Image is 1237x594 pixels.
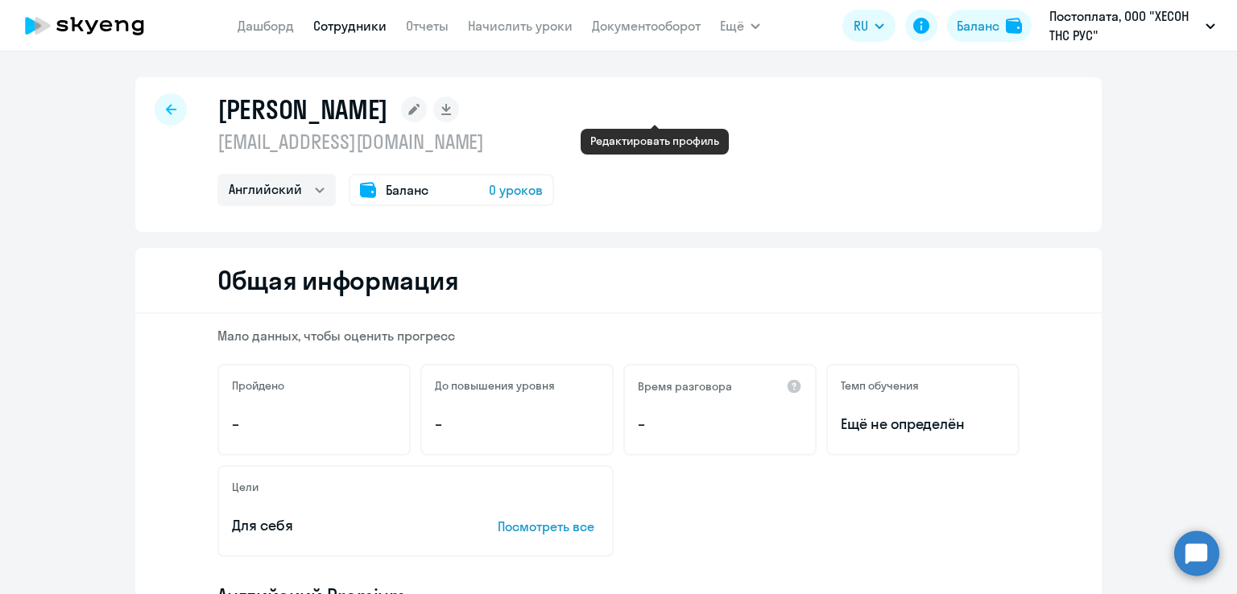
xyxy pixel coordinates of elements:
[720,10,760,42] button: Ещё
[468,18,573,34] a: Начислить уроки
[842,10,896,42] button: RU
[1049,6,1199,45] p: Постоплата, ООО "ХЕСОН ТНС РУС"
[947,10,1032,42] button: Балансbalance
[232,480,259,494] h5: Цели
[406,18,449,34] a: Отчеты
[1006,18,1022,34] img: balance
[313,18,387,34] a: Сотрудники
[232,515,448,536] p: Для себя
[217,129,554,155] p: [EMAIL_ADDRESS][DOMAIN_NAME]
[217,264,458,296] h2: Общая информация
[435,378,555,393] h5: До повышения уровня
[592,18,701,34] a: Документооборот
[498,517,599,536] p: Посмотреть все
[217,93,388,126] h1: [PERSON_NAME]
[386,180,428,200] span: Баланс
[638,414,802,435] p: –
[238,18,294,34] a: Дашборд
[217,327,1020,344] p: Мало данных, чтобы оценить прогресс
[854,16,868,35] span: RU
[957,16,999,35] div: Баланс
[590,134,719,148] div: Редактировать профиль
[638,379,732,394] h5: Время разговора
[232,378,284,393] h5: Пройдено
[841,378,919,393] h5: Темп обучения
[489,180,543,200] span: 0 уроков
[720,16,744,35] span: Ещё
[232,414,396,435] p: –
[1041,6,1223,45] button: Постоплата, ООО "ХЕСОН ТНС РУС"
[435,414,599,435] p: –
[841,414,1005,435] span: Ещё не определён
